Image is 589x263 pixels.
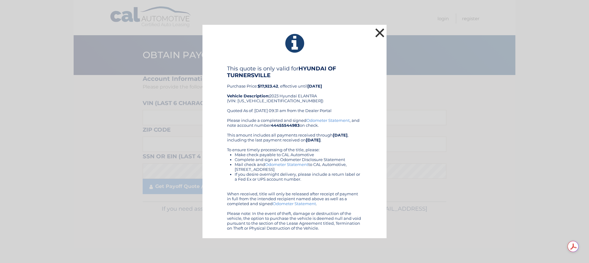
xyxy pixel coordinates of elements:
[227,65,362,118] div: Purchase Price: , effective until 2023 Hyundai ELANTRA (VIN: [US_VEHICLE_IDENTIFICATION_NUMBER]) ...
[374,27,386,39] button: ×
[235,172,362,182] li: If you desire overnight delivery, please include a return label or a Fed Ex or UPS account number.
[227,118,362,231] div: Please include a completed and signed , and note account number on check. This amount includes al...
[235,152,362,157] li: Make check payable to CAL Automotive
[271,123,300,128] b: 44455544983
[306,118,350,123] a: Odometer Statement
[273,201,316,206] a: Odometer Statement
[227,65,362,79] h4: This quote is only valid for
[333,133,348,137] b: [DATE]
[258,84,278,88] b: $17,923.42
[227,93,269,98] strong: Vehicle Description:
[265,162,308,167] a: Odometer Statement
[235,157,362,162] li: Complete and sign an Odometer Disclosure Statement
[307,84,322,88] b: [DATE]
[227,65,336,79] b: HYUNDAI OF TURNERSVILLE
[306,137,321,142] b: [DATE]
[235,162,362,172] li: Mail check and to CAL Automotive, [STREET_ADDRESS]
